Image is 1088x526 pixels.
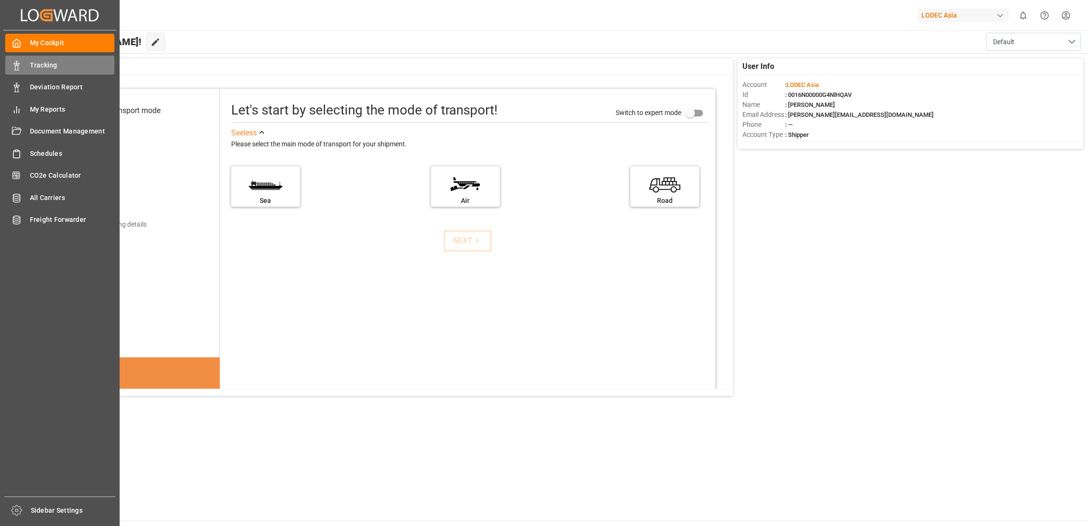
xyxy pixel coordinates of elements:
button: Help Center [1034,5,1055,26]
div: Air [436,196,495,206]
a: Freight Forwarder [5,210,114,229]
a: Deviation Report [5,78,114,96]
span: Email Address [742,110,785,120]
span: Account [742,80,785,90]
div: NEXT [453,235,482,247]
span: : [PERSON_NAME][EMAIL_ADDRESS][DOMAIN_NAME] [785,111,934,118]
div: Select transport mode [87,105,160,116]
span: Deviation Report [30,82,115,92]
button: NEXT [444,230,491,251]
span: : [785,81,819,88]
div: LODEC Asia [918,9,1009,22]
a: Tracking [5,56,114,74]
span: : [PERSON_NAME] [785,101,835,108]
button: open menu [986,33,1081,51]
span: : Shipper [785,131,809,138]
span: User Info [742,61,774,72]
button: LODEC Asia [918,6,1013,24]
span: My Cockpit [30,38,115,48]
a: Document Management [5,122,114,141]
button: show 0 new notifications [1013,5,1034,26]
span: Sidebar Settings [31,506,116,516]
span: Id [742,90,785,100]
div: Please select the main mode of transport for your shipment. [231,139,709,150]
a: All Carriers [5,188,114,207]
div: Let's start by selecting the mode of transport! [231,100,497,120]
span: Default [993,37,1014,47]
span: : 0016N00000G4NlHQAV [785,91,852,98]
a: Schedules [5,144,114,163]
span: Document Management [30,126,115,136]
span: LODEC Asia [787,81,819,88]
span: Phone [742,120,785,130]
span: Name [742,100,785,110]
a: My Reports [5,100,114,118]
span: CO2e Calculator [30,171,115,181]
div: Sea [236,196,295,206]
span: All Carriers [30,193,115,203]
div: Road [635,196,694,206]
span: Freight Forwarder [30,215,115,225]
span: Schedules [30,149,115,159]
a: My Cockpit [5,34,114,52]
a: CO2e Calculator [5,166,114,185]
span: My Reports [30,105,115,115]
span: Switch to expert mode [616,108,681,116]
span: Hello [PERSON_NAME]! [39,33,141,51]
span: : — [785,121,793,128]
span: Account Type [742,130,785,140]
span: Tracking [30,60,115,70]
div: See less [231,127,257,139]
